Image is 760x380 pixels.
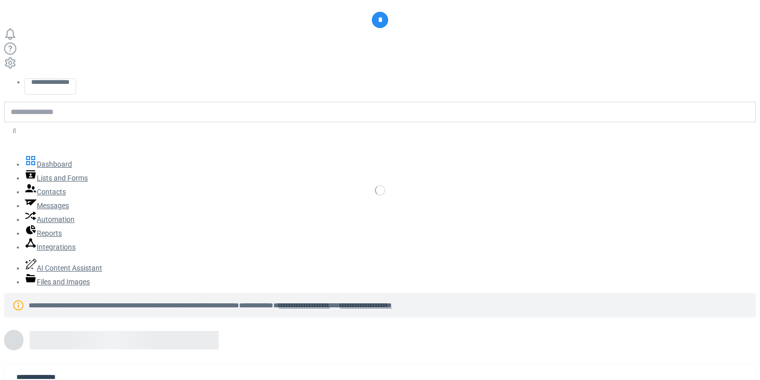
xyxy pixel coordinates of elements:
[37,243,76,251] span: Integrations
[37,174,88,182] span: Lists and Forms
[25,174,88,182] a: Lists and Forms
[25,160,72,168] a: Dashboard
[25,243,76,251] a: Integrations
[25,215,75,223] a: Automation
[37,202,69,210] span: Messages
[25,264,102,272] a: AI Content Assistant
[25,229,62,237] a: Reports
[37,278,90,286] span: Files and Images
[25,188,66,196] a: Contacts
[25,278,90,286] a: Files and Images
[25,202,69,210] a: Messages
[37,160,72,168] span: Dashboard
[37,188,66,196] span: Contacts
[37,215,75,223] span: Automation
[37,229,62,237] span: Reports
[37,264,102,272] span: AI Content Assistant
